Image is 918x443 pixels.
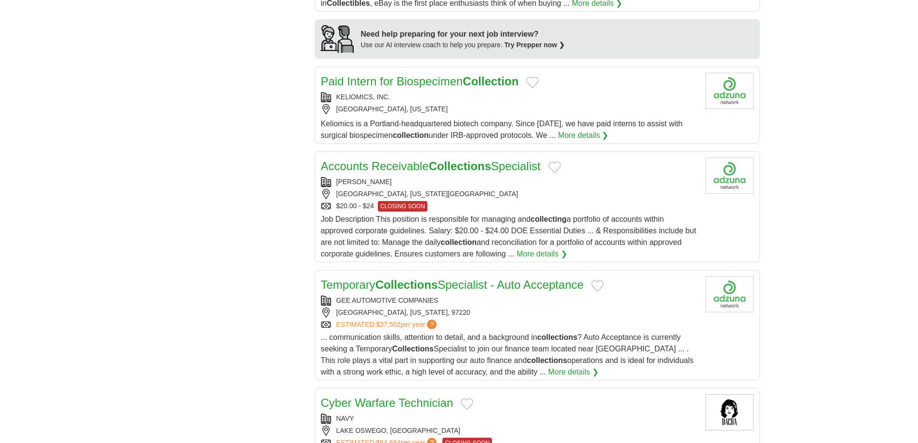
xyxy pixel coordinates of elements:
[441,238,477,246] strong: collection
[321,189,698,199] div: [GEOGRAPHIC_DATA], [US_STATE][GEOGRAPHIC_DATA]
[429,160,491,173] strong: Collections
[361,28,565,40] div: Need help preparing for your next job interview?
[321,160,541,173] a: Accounts ReceivableCollectionsSpecialist
[591,280,604,292] button: Add to favorite jobs
[505,41,565,49] a: Try Prepper now ❯
[527,356,567,364] strong: collections
[321,177,698,187] div: [PERSON_NAME]
[336,320,439,330] a: ESTIMATED:$37,502per year?
[392,345,434,353] strong: Collections
[375,278,438,291] strong: Collections
[321,92,698,102] div: KELIOMICS, INC.
[548,161,561,173] button: Add to favorite jobs
[361,40,565,50] div: Use our AI interview coach to help you prepare.
[321,120,683,139] span: Keliomics is a Portland-headquartered biotech company. Since [DATE], we have paid interns to assi...
[531,215,567,223] strong: collecting
[463,75,519,88] strong: Collection
[705,73,754,109] img: Company logo
[321,104,698,114] div: [GEOGRAPHIC_DATA], [US_STATE]
[427,320,437,329] span: ?
[393,131,429,139] strong: collection
[705,276,754,312] img: Company logo
[526,77,539,88] button: Add to favorite jobs
[321,278,584,291] a: TemporaryCollectionsSpecialist - Auto Acceptance
[461,398,473,410] button: Add to favorite jobs
[537,333,578,341] strong: collections
[705,394,754,430] img: Dacha Navy Yard logo
[321,396,453,409] a: Cyber Warfare Technician
[336,415,354,422] a: NAVY
[705,158,754,194] img: Company logo
[378,201,427,212] span: CLOSING SOON
[376,321,400,328] span: $37,502
[321,426,698,436] div: LAKE OSWEGO, [GEOGRAPHIC_DATA]
[321,308,698,318] div: [GEOGRAPHIC_DATA], [US_STATE], 97220
[517,248,567,260] a: More details ❯
[321,201,698,212] div: $20.00 - $24
[321,215,696,258] span: Job Description This position is responsible for managing and a portfolio of accounts within appr...
[321,333,694,376] span: ... communication skills, attention to detail, and a background in ? Auto Acceptance is currently...
[321,295,698,306] div: GEE AUTOMOTIVE COMPANIES
[321,75,519,88] a: Paid Intern for BiospecimenCollection
[558,130,609,141] a: More details ❯
[548,366,599,378] a: More details ❯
